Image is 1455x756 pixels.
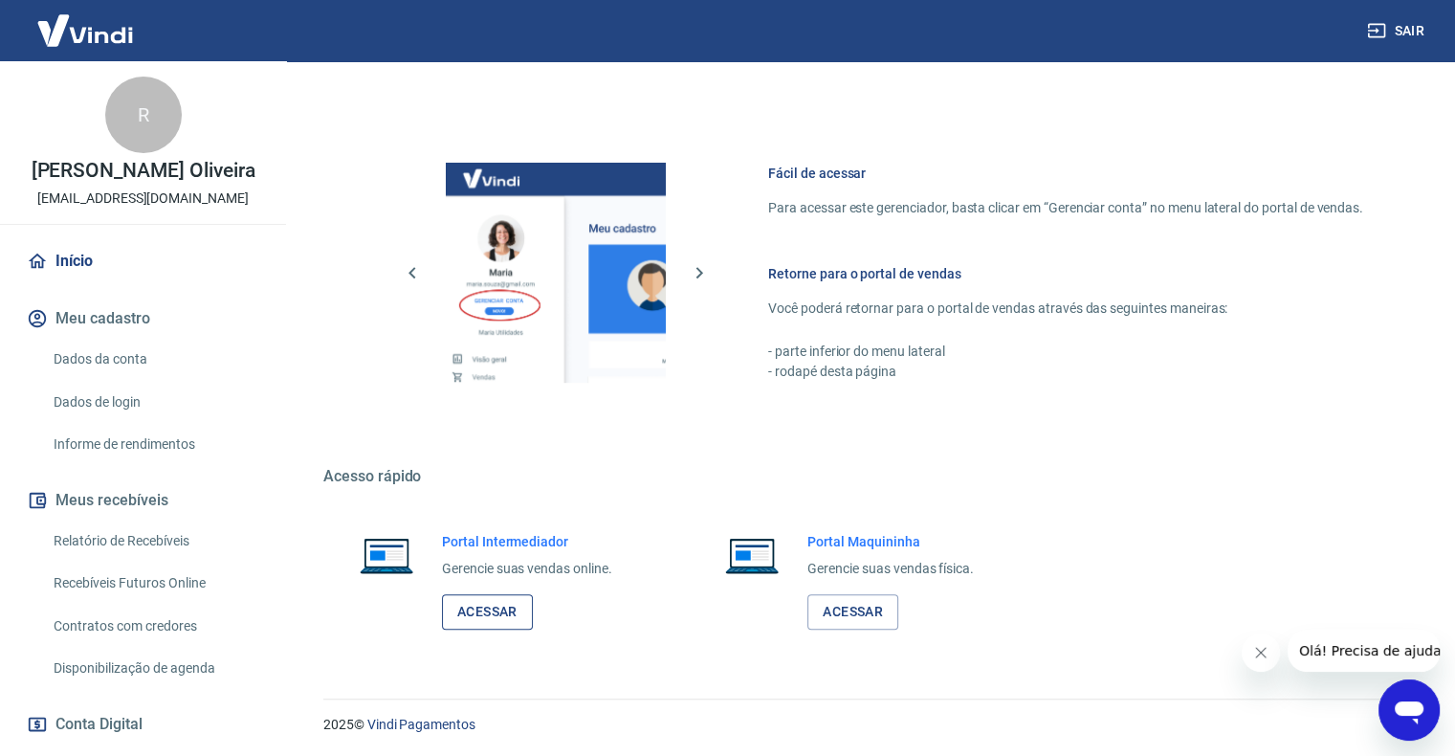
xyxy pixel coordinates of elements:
p: [PERSON_NAME] Oliveira [32,161,255,181]
iframe: Mensagem da empresa [1288,630,1440,672]
p: Para acessar este gerenciador, basta clicar em “Gerenciar conta” no menu lateral do portal de ven... [768,198,1363,218]
p: Gerencie suas vendas online. [442,559,612,579]
a: Contratos com credores [46,607,263,646]
h5: Acesso rápido [323,467,1409,486]
img: Vindi [23,1,147,59]
h6: Portal Intermediador [442,532,612,551]
p: Gerencie suas vendas física. [807,559,974,579]
span: Olá! Precisa de ajuda? [11,13,161,29]
img: Imagem de um notebook aberto [712,532,792,578]
a: Informe de rendimentos [46,425,263,464]
a: Relatório de Recebíveis [46,522,263,561]
p: [EMAIL_ADDRESS][DOMAIN_NAME] [37,189,249,209]
p: Você poderá retornar para o portal de vendas através das seguintes maneiras: [768,299,1363,319]
img: Imagem de um notebook aberto [346,532,427,578]
a: Acessar [442,594,533,630]
button: Sair [1363,13,1432,49]
a: Dados de login [46,383,263,422]
a: Vindi Pagamentos [367,717,475,732]
a: Início [23,240,263,282]
button: Meus recebíveis [23,479,263,522]
p: - parte inferior do menu lateral [768,342,1363,362]
a: Acessar [807,594,898,630]
button: Meu cadastro [23,298,263,340]
h6: Retorne para o portal de vendas [768,264,1363,283]
p: 2025 © [323,715,1409,735]
h6: Portal Maquininha [807,532,974,551]
div: R [105,77,182,153]
a: Dados da conta [46,340,263,379]
button: Conta Digital [23,703,263,745]
h6: Fácil de acessar [768,164,1363,183]
img: Imagem da dashboard mostrando o botão de gerenciar conta na sidebar no lado esquerdo [446,163,666,383]
iframe: Botão para abrir a janela de mensagens [1378,679,1440,741]
p: - rodapé desta página [768,362,1363,382]
a: Recebíveis Futuros Online [46,564,263,603]
iframe: Fechar mensagem [1242,634,1280,672]
a: Disponibilização de agenda [46,649,263,688]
